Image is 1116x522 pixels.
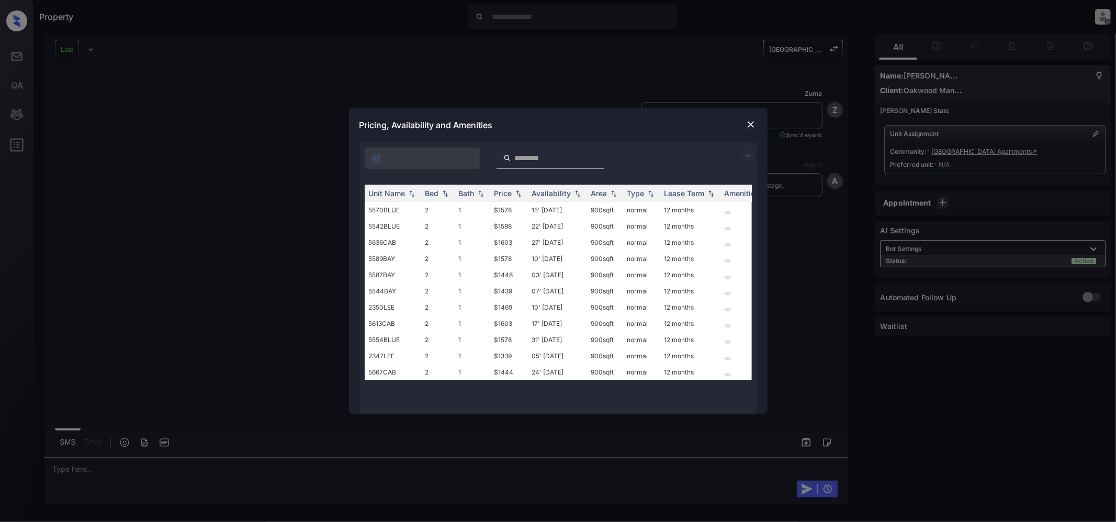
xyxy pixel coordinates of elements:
[528,283,587,299] td: 07' [DATE]
[455,348,490,364] td: 1
[365,283,421,299] td: 5544BAY
[421,218,455,234] td: 2
[587,251,623,267] td: 900 sqft
[623,202,660,218] td: normal
[660,299,720,315] td: 12 months
[572,190,583,197] img: sorting
[623,332,660,348] td: normal
[660,348,720,364] td: 12 months
[528,267,587,283] td: 03' [DATE]
[455,218,490,234] td: 1
[421,299,455,315] td: 2
[365,364,421,380] td: 5667CAB
[455,267,490,283] td: 1
[623,218,660,234] td: normal
[421,267,455,283] td: 2
[455,315,490,332] td: 1
[706,190,716,197] img: sorting
[369,189,405,198] div: Unit Name
[528,364,587,380] td: 24' [DATE]
[455,332,490,348] td: 1
[476,190,486,197] img: sorting
[528,348,587,364] td: 05' [DATE]
[455,364,490,380] td: 1
[664,189,705,198] div: Lease Term
[490,315,528,332] td: $1603
[365,202,421,218] td: 5570BLUE
[421,202,455,218] td: 2
[742,150,754,162] img: icon-zuma
[528,299,587,315] td: 10' [DATE]
[623,315,660,332] td: normal
[455,283,490,299] td: 1
[660,315,720,332] td: 12 months
[421,348,455,364] td: 2
[587,364,623,380] td: 900 sqft
[660,251,720,267] td: 12 months
[528,234,587,251] td: 27' [DATE]
[365,218,421,234] td: 5542BLUE
[660,234,720,251] td: 12 months
[623,251,660,267] td: normal
[608,190,619,197] img: sorting
[365,299,421,315] td: 2350LEE
[587,283,623,299] td: 900 sqft
[587,218,623,234] td: 900 sqft
[746,119,756,130] img: close
[660,218,720,234] td: 12 months
[421,251,455,267] td: 2
[440,190,450,197] img: sorting
[646,190,656,197] img: sorting
[591,189,607,198] div: Area
[587,202,623,218] td: 900 sqft
[490,218,528,234] td: $1598
[532,189,571,198] div: Availability
[365,348,421,364] td: 2347LEE
[587,234,623,251] td: 900 sqft
[455,251,490,267] td: 1
[425,189,439,198] div: Bed
[455,202,490,218] td: 1
[660,202,720,218] td: 12 months
[528,251,587,267] td: 10' [DATE]
[513,190,524,197] img: sorting
[528,315,587,332] td: 17' [DATE]
[528,218,587,234] td: 22' [DATE]
[421,234,455,251] td: 2
[455,234,490,251] td: 1
[494,189,512,198] div: Price
[587,267,623,283] td: 900 sqft
[407,190,417,197] img: sorting
[503,153,511,163] img: icon-zuma
[490,364,528,380] td: $1444
[365,332,421,348] td: 5554BLUE
[528,332,587,348] td: 31' [DATE]
[623,348,660,364] td: normal
[660,332,720,348] td: 12 months
[725,189,760,198] div: Amenities
[421,332,455,348] td: 2
[421,364,455,380] td: 2
[490,202,528,218] td: $1578
[623,267,660,283] td: normal
[455,299,490,315] td: 1
[627,189,645,198] div: Type
[490,234,528,251] td: $1603
[623,234,660,251] td: normal
[660,364,720,380] td: 12 months
[365,234,421,251] td: 5636CAB
[421,283,455,299] td: 2
[623,299,660,315] td: normal
[587,332,623,348] td: 900 sqft
[490,299,528,315] td: $1469
[459,189,475,198] div: Bath
[623,364,660,380] td: normal
[660,267,720,283] td: 12 months
[490,332,528,348] td: $1578
[587,315,623,332] td: 900 sqft
[365,251,421,267] td: 5589BAY
[587,299,623,315] td: 900 sqft
[490,251,528,267] td: $1578
[587,348,623,364] td: 900 sqft
[490,283,528,299] td: $1439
